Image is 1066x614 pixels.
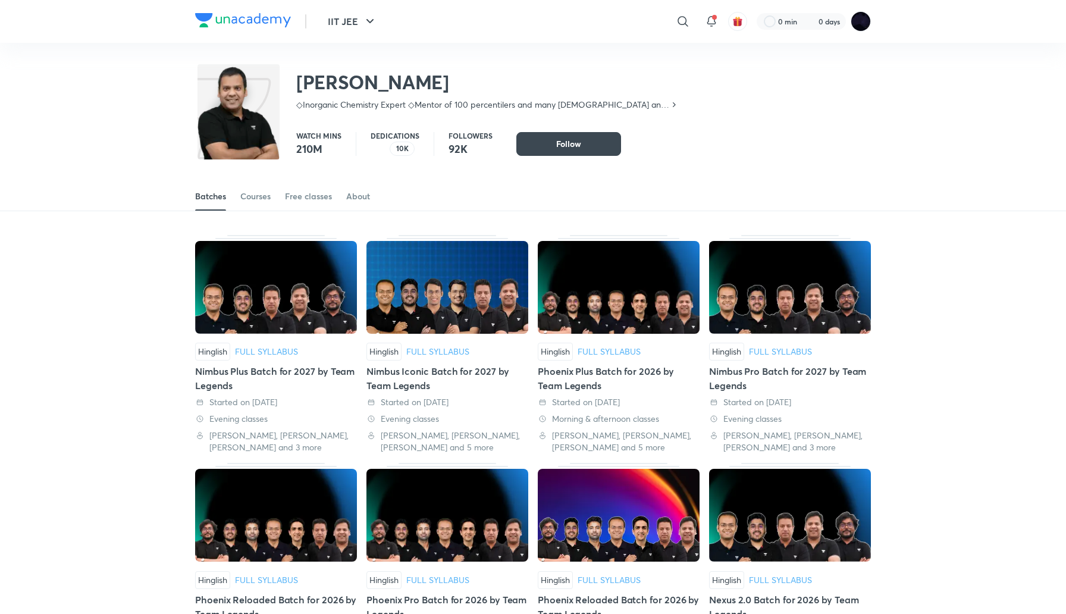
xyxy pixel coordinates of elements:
[195,182,226,211] a: Batches
[195,413,357,425] div: Evening classes
[296,99,669,111] p: ◇Inorganic Chemistry Expert ◇Mentor of 100 percentilers and many [DEMOGRAPHIC_DATA] and nitian ◇1...
[749,346,812,358] div: Full Syllabus
[285,182,332,211] a: Free classes
[366,571,402,589] span: Hinglish
[195,241,357,334] img: Thumbnail
[195,235,357,453] div: Nimbus Plus Batch for 2027 by Team Legends
[195,343,230,361] span: Hinglish
[538,343,573,361] span: Hinglish
[195,430,357,453] div: Vineet Loomba, Brijesh Jindal, Pankaj Singh and 3 more
[240,182,271,211] a: Courses
[538,364,700,393] div: Phoenix Plus Batch for 2026 by Team Legends
[346,182,370,211] a: About
[371,142,385,156] img: educator badge2
[556,138,581,150] span: Follow
[709,364,871,393] div: Nimbus Pro Batch for 2027 by Team Legends
[732,16,743,27] img: avatar
[296,70,679,94] h2: [PERSON_NAME]
[235,346,298,358] div: Full Syllabus
[296,142,341,156] p: 210M
[195,469,357,562] img: Thumbnail
[195,396,357,408] div: Started on 15 Jul 2025
[578,346,641,358] div: Full Syllabus
[709,241,871,334] img: Thumbnail
[804,15,816,27] img: streak
[538,430,700,453] div: Vineet Loomba, Brijesh Jindal, Pankaj Singh and 5 more
[406,574,469,586] div: Full Syllabus
[709,343,744,361] span: Hinglish
[195,364,357,393] div: Nimbus Plus Batch for 2027 by Team Legends
[538,469,700,562] img: Thumbnail
[406,346,469,358] div: Full Syllabus
[240,190,271,202] div: Courses
[449,142,493,156] p: 92K
[538,571,573,589] span: Hinglish
[321,10,384,33] button: IIT JEE
[346,190,370,202] div: About
[195,13,291,30] a: Company Logo
[366,364,528,393] div: Nimbus Iconic Batch for 2027 by Team Legends
[728,12,747,31] button: avatar
[195,190,226,202] div: Batches
[285,190,332,202] div: Free classes
[396,145,409,153] p: 10K
[709,430,871,453] div: Vineet Loomba, Brijesh Jindal, Pankaj Singh and 3 more
[851,11,871,32] img: Megha Gor
[538,235,700,453] div: Phoenix Plus Batch for 2026 by Team Legends
[296,132,341,139] p: Watch mins
[366,469,528,562] img: Thumbnail
[366,413,528,425] div: Evening classes
[195,571,230,589] span: Hinglish
[578,574,641,586] div: Full Syllabus
[449,132,493,139] p: Followers
[366,241,528,334] img: Thumbnail
[366,343,402,361] span: Hinglish
[749,574,812,586] div: Full Syllabus
[538,413,700,425] div: Morning & afternoon classes
[195,13,291,27] img: Company Logo
[709,571,744,589] span: Hinglish
[366,430,528,453] div: Vineet Loomba, Brijesh Jindal, Prashant Jain and 5 more
[709,469,871,562] img: Thumbnail
[709,235,871,453] div: Nimbus Pro Batch for 2027 by Team Legends
[709,396,871,408] div: Started on 27 May 2025
[235,574,298,586] div: Full Syllabus
[366,396,528,408] div: Started on 20 Jun 2025
[197,67,280,174] img: class
[538,396,700,408] div: Started on 10 Jun 2025
[516,132,621,156] button: Follow
[380,142,394,156] img: educator badge1
[371,132,419,139] p: Dedications
[709,413,871,425] div: Evening classes
[366,235,528,453] div: Nimbus Iconic Batch for 2027 by Team Legends
[538,241,700,334] img: Thumbnail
